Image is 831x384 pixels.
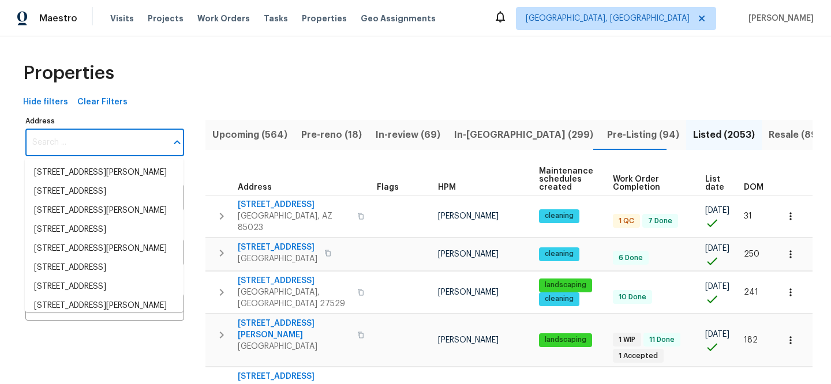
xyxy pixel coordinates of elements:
[23,67,114,79] span: Properties
[25,201,184,220] li: [STREET_ADDRESS][PERSON_NAME]
[301,127,362,143] span: Pre-reno (18)
[540,249,578,259] span: cleaning
[25,258,184,277] li: [STREET_ADDRESS]
[769,127,828,143] span: Resale (894)
[25,296,184,327] li: [STREET_ADDRESS][PERSON_NAME][PERSON_NAME]
[705,283,729,291] span: [DATE]
[238,287,350,310] span: [GEOGRAPHIC_DATA], [GEOGRAPHIC_DATA] 27529
[25,239,184,258] li: [STREET_ADDRESS][PERSON_NAME]
[540,211,578,221] span: cleaning
[438,250,499,258] span: [PERSON_NAME]
[264,14,288,22] span: Tasks
[169,134,185,150] button: Close
[645,335,679,345] span: 11 Done
[18,92,73,113] button: Hide filters
[212,127,287,143] span: Upcoming (564)
[376,127,440,143] span: In-review (69)
[238,199,350,210] span: [STREET_ADDRESS]
[643,216,677,226] span: 7 Done
[197,13,250,24] span: Work Orders
[238,253,317,265] span: [GEOGRAPHIC_DATA]
[744,288,758,296] span: 241
[614,351,662,361] span: 1 Accepted
[302,13,347,24] span: Properties
[25,182,184,201] li: [STREET_ADDRESS]
[25,129,167,156] input: Search ...
[613,175,686,191] span: Work Order Completion
[614,335,640,345] span: 1 WIP
[39,13,77,24] span: Maestro
[25,220,184,239] li: [STREET_ADDRESS]
[540,280,591,290] span: landscaping
[607,127,679,143] span: Pre-Listing (94)
[744,183,763,191] span: DOM
[438,183,456,191] span: HPM
[705,175,724,191] span: List date
[614,292,651,302] span: 10 Done
[25,163,184,182] li: [STREET_ADDRESS][PERSON_NAME]
[238,183,272,191] span: Address
[614,216,639,226] span: 1 QC
[540,294,578,304] span: cleaning
[23,95,68,110] span: Hide filters
[438,212,499,220] span: [PERSON_NAME]
[539,167,593,191] span: Maintenance schedules created
[744,336,758,344] span: 182
[238,210,350,234] span: [GEOGRAPHIC_DATA], AZ 85023
[361,13,436,24] span: Geo Assignments
[705,330,729,338] span: [DATE]
[693,127,755,143] span: Listed (2053)
[540,335,591,345] span: landscaping
[705,244,729,253] span: [DATE]
[73,92,132,113] button: Clear Filters
[25,277,184,296] li: [STREET_ADDRESS]
[238,242,317,253] span: [STREET_ADDRESS]
[438,336,499,344] span: [PERSON_NAME]
[238,341,350,352] span: [GEOGRAPHIC_DATA]
[25,118,184,125] label: Address
[110,13,134,24] span: Visits
[77,95,128,110] span: Clear Filters
[614,253,647,263] span: 6 Done
[705,206,729,214] span: [DATE]
[438,288,499,296] span: [PERSON_NAME]
[238,275,350,287] span: [STREET_ADDRESS]
[238,318,350,341] span: [STREET_ADDRESS][PERSON_NAME]
[148,13,184,24] span: Projects
[744,212,752,220] span: 31
[526,13,690,24] span: [GEOGRAPHIC_DATA], [GEOGRAPHIC_DATA]
[454,127,593,143] span: In-[GEOGRAPHIC_DATA] (299)
[744,250,759,258] span: 250
[744,13,814,24] span: [PERSON_NAME]
[377,183,399,191] span: Flags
